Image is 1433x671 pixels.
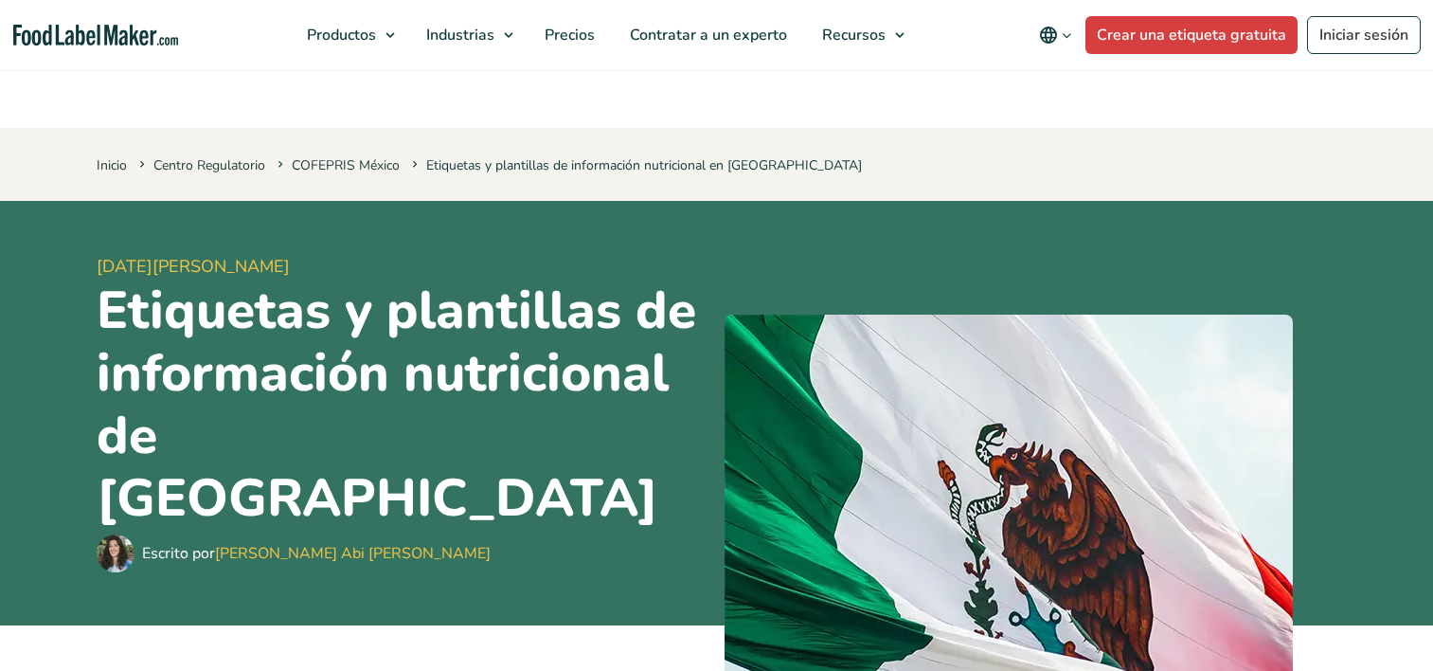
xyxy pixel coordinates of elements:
[816,25,887,45] span: Recursos
[215,543,491,564] a: [PERSON_NAME] Abi [PERSON_NAME]
[142,542,491,565] div: Escrito por
[421,25,496,45] span: Industrias
[301,25,378,45] span: Productos
[624,25,789,45] span: Contratar a un experto
[1307,16,1421,54] a: Iniciar sesión
[97,280,709,530] h1: Etiquetas y plantillas de información nutricional de [GEOGRAPHIC_DATA]
[153,156,265,174] a: Centro Regulatorio
[292,156,400,174] a: COFEPRIS México
[13,25,178,46] a: Food Label Maker homepage
[539,25,597,45] span: Precios
[1026,16,1085,54] button: Change language
[408,156,862,174] span: Etiquetas y plantillas de información nutricional en [GEOGRAPHIC_DATA]
[97,535,134,572] img: Maria Abi Hanna - Etiquetadora de alimentos
[1085,16,1298,54] a: Crear una etiqueta gratuita
[97,156,127,174] a: Inicio
[97,254,709,280] span: [DATE][PERSON_NAME]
